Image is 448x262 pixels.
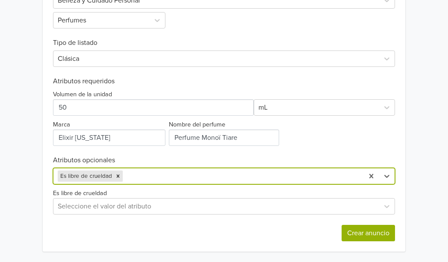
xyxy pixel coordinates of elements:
label: Es libre de crueldad [53,189,107,198]
div: Remove Es libre de crueldad [113,170,123,182]
h6: Atributos opcionales [53,156,395,164]
label: Volumen de la unidad [53,90,112,99]
h6: Atributos requeridos [53,77,395,85]
label: Nombre del perfume [169,120,225,129]
button: Crear anuncio [342,225,395,241]
label: Marca [53,120,70,129]
div: Es libre de crueldad [58,170,113,182]
h6: Tipo de listado [53,28,395,47]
